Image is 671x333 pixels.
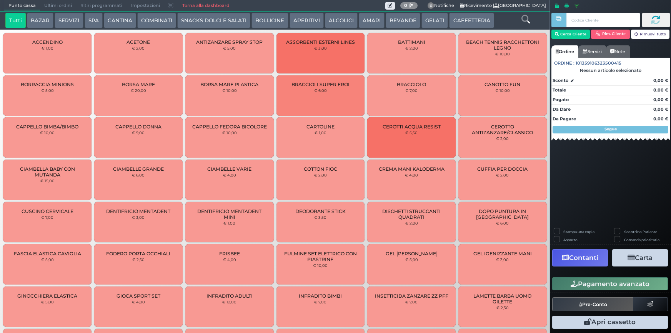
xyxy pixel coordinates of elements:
[653,107,668,112] strong: 0,00 €
[206,293,253,299] span: INFRADITO ADULTI
[85,13,103,28] button: SPA
[359,13,385,28] button: AMARI
[405,88,418,93] small: € 7,00
[42,46,53,50] small: € 1,00
[405,46,418,50] small: € 2,00
[465,124,540,135] span: CEROTTO ANTIZANZARE/CLASSICO
[222,130,237,135] small: € 10,00
[283,251,358,262] span: FULMINE SET ELETTRICO CON PIASTRINE
[314,88,327,93] small: € 6,00
[552,297,634,311] button: Pre-Conto
[551,45,578,58] a: Ordine
[465,39,540,51] span: BEACH TENNIS RACCHETTONI LEGNO
[398,39,425,45] span: BATTIMANI
[374,208,449,220] span: DISCHETTI STRUCCANTI QUADRATI
[496,221,509,225] small: € 6,00
[653,87,668,93] strong: 0,00 €
[22,208,73,214] span: CUSCINO CERVICALE
[591,30,630,39] button: Rim. Cliente
[137,13,176,28] button: COMBINATI
[379,166,445,172] span: CREMA MANI KALODERMA
[315,130,326,135] small: € 1,00
[200,82,258,87] span: BORSA MARE PLASTICA
[552,277,668,290] button: Pagamento avanzato
[40,178,55,183] small: € 15,00
[551,68,670,73] div: Nessun articolo selezionato
[177,13,250,28] button: SNACKS DOLCI E SALATI
[314,46,327,50] small: € 3,00
[10,166,85,178] span: CIAMBELLA BABY CON MUTANDA
[16,124,78,130] span: CAPPELLO BIMBA/BIMBO
[551,30,590,39] button: Cerca Cliente
[314,300,326,304] small: € 7,00
[132,46,145,50] small: € 2,00
[383,124,441,130] span: CEROTTI ACQUA RESIST
[477,166,528,172] span: CUFFIA PER DOCCIA
[631,30,670,39] button: Rimuovi tutto
[563,237,578,242] label: Asporto
[41,257,54,262] small: € 5,00
[576,60,621,67] span: 101359106323500415
[131,88,146,93] small: € 20,00
[4,0,40,11] span: Punto cassa
[386,13,420,28] button: BEVANDE
[552,316,668,329] button: Apri cassetto
[223,173,236,177] small: € 4,00
[495,88,510,93] small: € 10,00
[122,82,155,87] span: BORSA MARE
[290,13,324,28] button: APERITIVI
[132,130,145,135] small: € 9,00
[41,88,54,93] small: € 5,00
[27,13,53,28] button: BAZAR
[223,221,235,225] small: € 1,00
[552,249,608,266] button: Contanti
[465,208,540,220] span: DOPO PUNTURA IN [GEOGRAPHIC_DATA]
[578,45,606,58] a: Servizi
[132,173,145,177] small: € 6,00
[465,293,540,305] span: LAMETTE BARBA UOMO GILETTE
[553,107,571,112] strong: Da Dare
[222,88,237,93] small: € 10,00
[223,257,236,262] small: € 4,00
[449,13,494,28] button: CAFFETTERIA
[624,237,659,242] label: Comanda prioritaria
[485,82,520,87] span: CANOTTO FUN
[553,77,568,84] strong: Sconto
[207,166,251,172] span: CIAMBELLE VARIE
[5,13,26,28] button: Tutti
[421,13,448,28] button: GELATI
[286,39,355,45] span: ASSORBENTI ESTERNI LINES
[653,78,668,83] strong: 0,00 €
[192,124,267,130] span: CAPPELLO FEDORA BICOLORE
[14,251,81,256] span: FASCIA ELASTICA CAVIGLIA
[32,39,63,45] span: ACCENDINO
[41,215,53,220] small: € 7,00
[325,13,358,28] button: ALCOLICI
[496,257,509,262] small: € 3,00
[132,215,145,220] small: € 3,00
[115,124,162,130] span: CAPPELLO DONNA
[21,82,74,87] span: BORRACCIA MINIONS
[606,45,629,58] a: Note
[314,215,326,220] small: € 3,50
[496,136,509,141] small: € 2,00
[404,3,407,8] b: 0
[405,257,418,262] small: € 5,00
[299,293,342,299] span: INFRADITO BIMBI
[554,60,574,67] span: Ordine :
[405,300,418,304] small: € 7,00
[106,251,170,256] span: FODERO PORTA OCCHIALI
[104,13,136,28] button: CANTINA
[496,305,509,310] small: € 2,50
[653,116,668,122] strong: 0,00 €
[127,39,150,45] span: ACETONE
[563,229,594,234] label: Stampa una copia
[566,13,640,27] input: Codice Cliente
[553,116,576,122] strong: Da Pagare
[553,97,569,102] strong: Pagato
[192,208,267,220] span: DENTIFRICIO MENTADENT MINI
[386,251,438,256] span: GEL [PERSON_NAME]
[223,46,236,50] small: € 5,00
[624,229,657,234] label: Scontrino Parlante
[428,2,435,9] span: 0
